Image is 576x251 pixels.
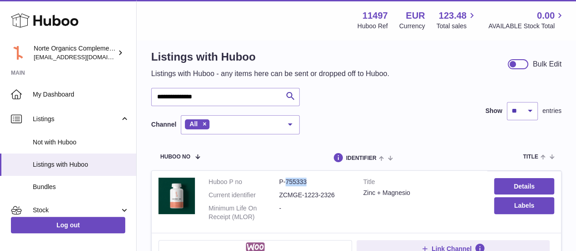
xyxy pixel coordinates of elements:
[542,107,561,115] span: entries
[537,10,555,22] span: 0.00
[488,10,565,31] a: 0.00 AVAILABLE Stock Total
[11,46,25,60] img: internalAdmin-11497@internal.huboo.com
[363,178,481,189] strong: Title
[33,183,129,191] span: Bundles
[279,204,350,221] dd: -
[189,120,198,128] span: All
[151,69,389,79] p: Listings with Huboo - any items here can be sent or dropped off to Huboo.
[279,178,350,186] dd: P-755333
[362,10,388,22] strong: 11497
[33,160,129,169] span: Listings with Huboo
[33,138,129,147] span: Not with Huboo
[533,59,561,69] div: Bulk Edit
[33,90,129,99] span: My Dashboard
[33,206,120,215] span: Stock
[363,189,481,197] div: Zinc + Magnesio
[485,107,502,115] label: Show
[158,178,195,214] img: Zinc + Magnesio
[438,10,466,22] span: 123.48
[209,204,279,221] dt: Minimum Life On Receipt (MLOR)
[406,10,425,22] strong: EUR
[34,44,116,61] div: Norte Organics Complementos Alimenticios S.L.
[488,22,565,31] span: AVAILABLE Stock Total
[151,120,176,129] label: Channel
[523,154,538,160] span: title
[160,154,190,160] span: Huboo no
[209,191,279,200] dt: Current identifier
[209,178,279,186] dt: Huboo P no
[357,22,388,31] div: Huboo Ref
[436,10,477,31] a: 123.48 Total sales
[34,53,134,61] span: [EMAIL_ADDRESS][DOMAIN_NAME]
[151,50,389,64] h1: Listings with Huboo
[11,217,125,233] a: Log out
[33,115,120,123] span: Listings
[399,22,425,31] div: Currency
[279,191,350,200] dd: ZCMGE-1223-2326
[436,22,477,31] span: Total sales
[494,178,554,195] a: Details
[346,155,377,161] span: identifier
[494,197,554,214] button: Labels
